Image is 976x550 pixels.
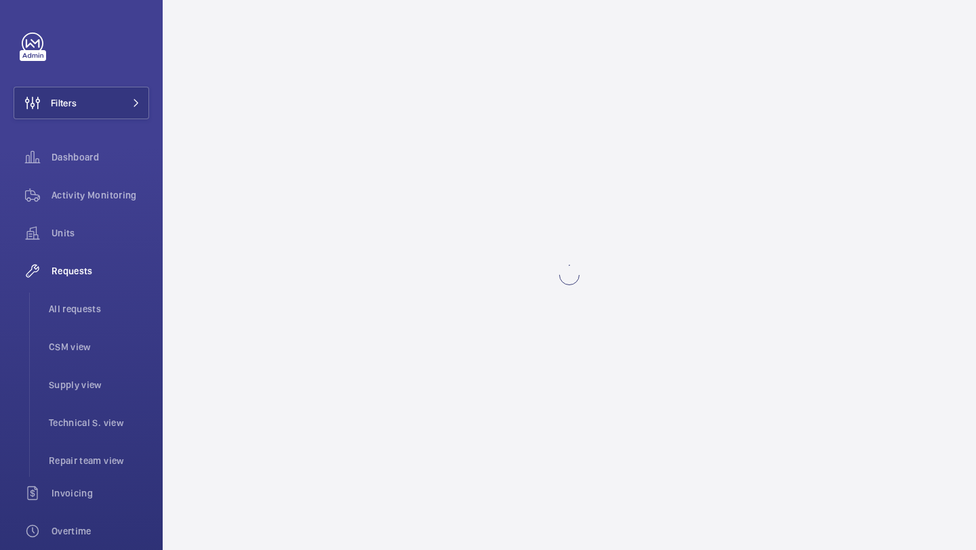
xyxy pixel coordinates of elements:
[51,96,77,110] span: Filters
[49,454,149,467] span: Repair team view
[52,524,149,538] span: Overtime
[52,188,149,202] span: Activity Monitoring
[49,416,149,429] span: Technical S. view
[52,486,149,500] span: Invoicing
[49,378,149,392] span: Supply view
[14,87,149,119] button: Filters
[49,302,149,316] span: All requests
[52,264,149,278] span: Requests
[52,150,149,164] span: Dashboard
[52,226,149,240] span: Units
[49,340,149,354] span: CSM view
